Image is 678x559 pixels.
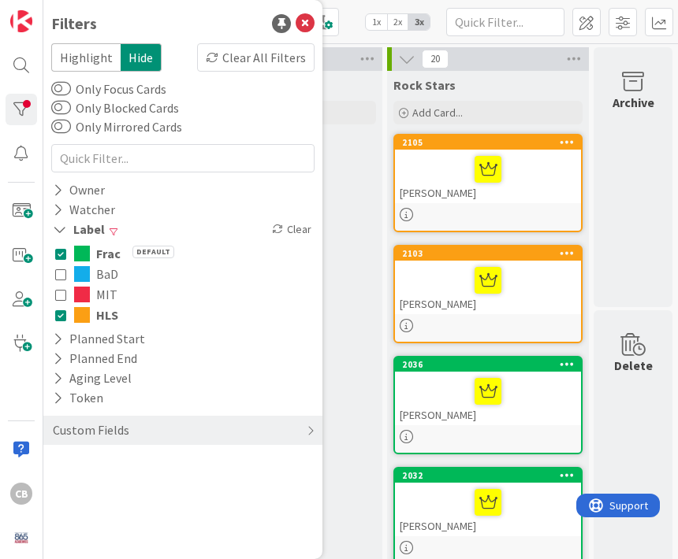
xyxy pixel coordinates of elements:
[55,264,311,284] button: BaD
[395,468,581,536] div: 2032[PERSON_NAME]
[395,372,581,425] div: [PERSON_NAME]
[55,305,311,325] button: HLS
[96,284,117,305] span: MIT
[395,483,581,536] div: [PERSON_NAME]
[51,180,106,200] div: Owner
[395,246,581,314] div: 2103[PERSON_NAME]
[197,43,315,72] div: Clear All Filters
[51,388,105,408] div: Token
[387,14,408,30] span: 2x
[51,117,182,136] label: Only Mirrored Cards
[402,248,581,259] div: 2103
[121,43,162,72] span: Hide
[402,359,581,370] div: 2036
[395,357,581,372] div: 2036
[96,305,118,325] span: HLS
[51,100,71,116] button: Only Blocked Cards
[55,243,311,264] button: FracDefault
[395,135,581,203] div: 2105[PERSON_NAME]
[51,349,139,368] div: Planned End
[402,137,581,148] div: 2105
[51,80,166,98] label: Only Focus Cards
[395,135,581,150] div: 2105
[422,50,449,68] span: 20
[613,93,654,112] div: Archive
[408,14,430,30] span: 3x
[10,527,32,549] img: avatar
[96,243,121,264] span: Frac
[51,144,315,172] input: Quick Filter...
[51,81,71,97] button: Only Focus Cards
[614,356,653,375] div: Delete
[51,368,133,388] div: Aging Level
[395,246,581,261] div: 2103
[96,264,118,284] span: BaD
[55,284,311,305] button: MIT
[51,329,147,349] div: Planned Start
[395,357,581,425] div: 2036[PERSON_NAME]
[393,77,456,93] span: Rock Stars
[269,220,315,239] div: Clear
[446,8,564,36] input: Quick Filter...
[33,2,72,21] span: Support
[51,43,121,72] span: Highlight
[395,150,581,203] div: [PERSON_NAME]
[10,10,32,32] img: Visit kanbanzone.com
[366,14,387,30] span: 1x
[132,246,174,258] span: Default
[10,483,32,505] div: CB
[51,119,71,135] button: Only Mirrored Cards
[51,12,97,35] div: Filters
[51,98,179,117] label: Only Blocked Cards
[51,420,131,440] div: Custom Fields
[395,468,581,483] div: 2032
[51,220,106,239] div: Label
[51,200,117,220] div: Watcher
[412,106,463,120] span: Add Card...
[402,470,581,481] div: 2032
[395,261,581,314] div: [PERSON_NAME]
